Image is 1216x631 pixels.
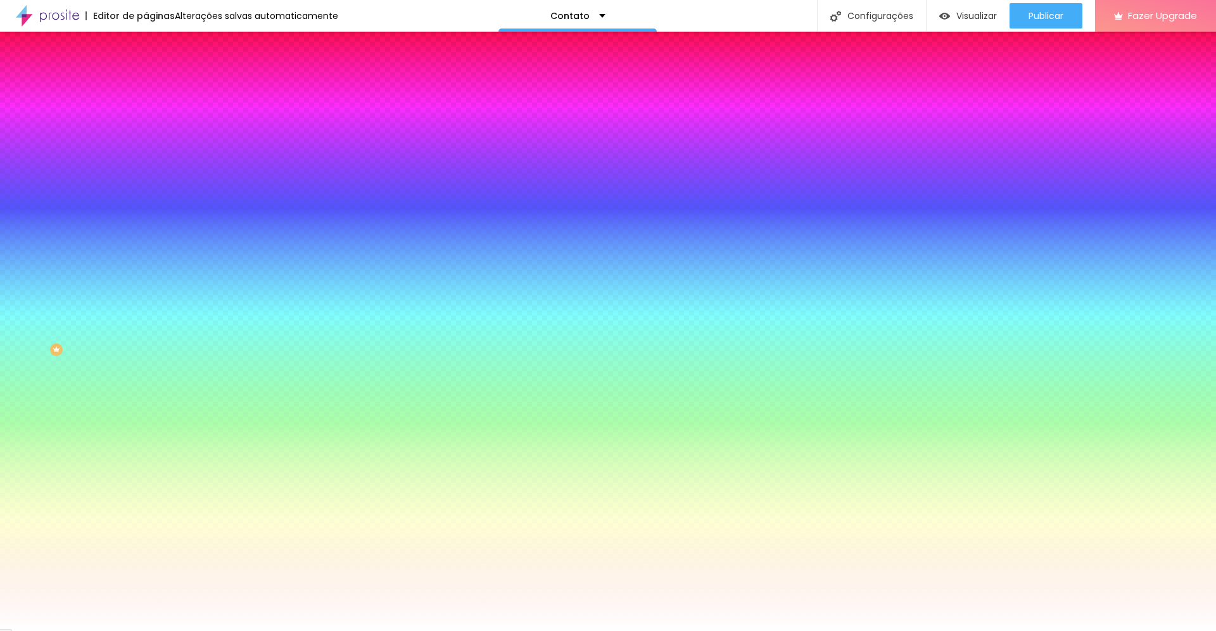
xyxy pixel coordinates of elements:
[956,11,997,21] span: Visualizar
[550,11,590,20] p: Contato
[1128,10,1197,21] span: Fazer Upgrade
[927,3,1010,29] button: Visualizar
[1029,11,1063,21] span: Publicar
[175,11,338,20] div: Alterações salvas automaticamente
[1010,3,1082,29] button: Publicar
[830,11,841,22] img: Icone
[939,11,950,22] img: view-1.svg
[85,11,175,20] div: Editor de páginas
